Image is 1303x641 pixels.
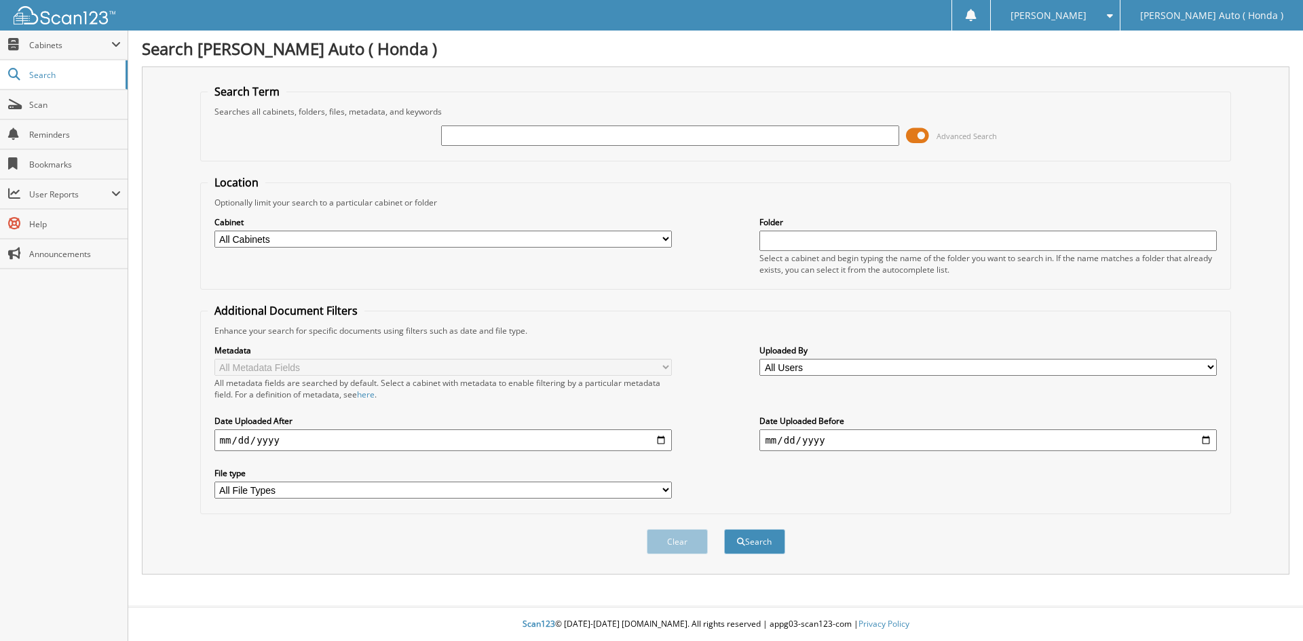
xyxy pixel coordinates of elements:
[208,303,364,318] legend: Additional Document Filters
[724,529,785,554] button: Search
[29,159,121,170] span: Bookmarks
[214,429,672,451] input: start
[214,467,672,479] label: File type
[1011,12,1087,20] span: [PERSON_NAME]
[208,197,1224,208] div: Optionally limit your search to a particular cabinet or folder
[357,389,375,400] a: here
[29,248,121,260] span: Announcements
[29,39,111,51] span: Cabinets
[937,131,997,141] span: Advanced Search
[647,529,708,554] button: Clear
[29,189,111,200] span: User Reports
[29,218,121,230] span: Help
[214,216,672,228] label: Cabinet
[1140,12,1283,20] span: [PERSON_NAME] Auto ( Honda )
[759,345,1217,356] label: Uploaded By
[128,608,1303,641] div: © [DATE]-[DATE] [DOMAIN_NAME]. All rights reserved | appg03-scan123-com |
[214,415,672,427] label: Date Uploaded After
[14,6,115,24] img: scan123-logo-white.svg
[208,175,265,190] legend: Location
[29,129,121,140] span: Reminders
[759,415,1217,427] label: Date Uploaded Before
[142,37,1289,60] h1: Search [PERSON_NAME] Auto ( Honda )
[214,345,672,356] label: Metadata
[208,84,286,99] legend: Search Term
[1235,576,1303,641] iframe: Chat Widget
[759,252,1217,275] div: Select a cabinet and begin typing the name of the folder you want to search in. If the name match...
[523,618,555,629] span: Scan123
[759,216,1217,228] label: Folder
[759,429,1217,451] input: end
[29,99,121,111] span: Scan
[214,377,672,400] div: All metadata fields are searched by default. Select a cabinet with metadata to enable filtering b...
[29,69,119,81] span: Search
[208,325,1224,336] div: Enhance your search for specific documents using filters such as date and file type.
[208,106,1224,117] div: Searches all cabinets, folders, files, metadata, and keywords
[858,618,909,629] a: Privacy Policy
